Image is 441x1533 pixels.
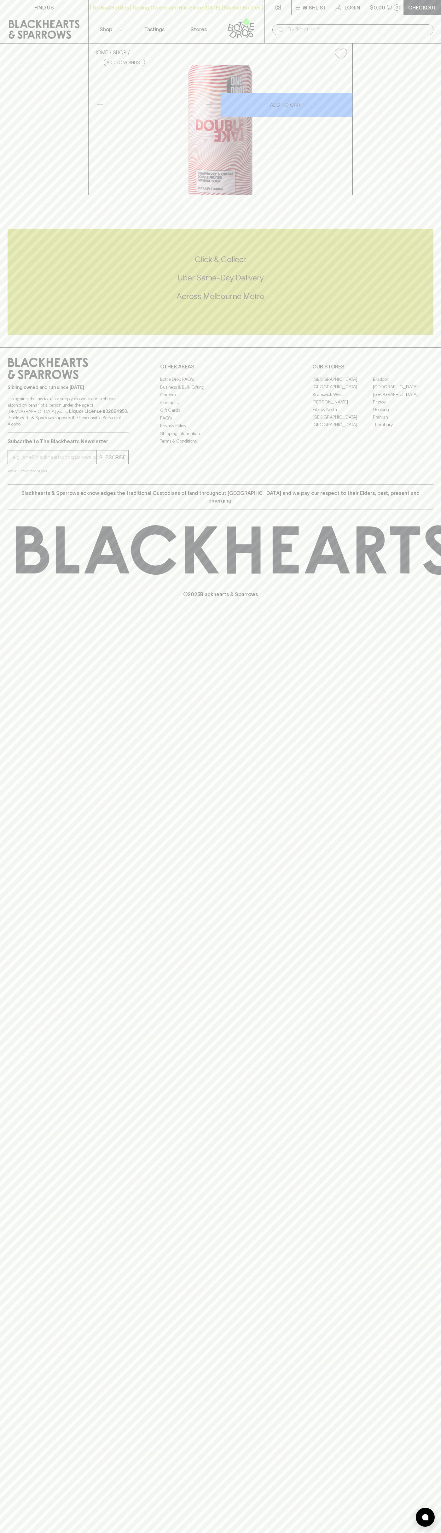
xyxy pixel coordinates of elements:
p: Wishlist [303,4,327,11]
p: ADD TO CART [270,101,304,109]
a: Stores [177,15,221,43]
button: Shop [89,15,133,43]
a: [GEOGRAPHIC_DATA] [312,413,373,421]
p: Shop [100,26,112,33]
a: [GEOGRAPHIC_DATA] [312,383,373,391]
img: bubble-icon [422,1514,428,1520]
a: Privacy Policy [160,422,281,430]
a: Bottle Drop FAQ's [160,376,281,383]
a: [PERSON_NAME] [312,398,373,406]
p: FIND US [34,4,54,11]
a: FAQ's [160,414,281,422]
p: Sibling owned and run since [DATE] [8,384,129,391]
p: Stores [190,26,207,33]
input: e.g. jane@blackheartsandsparrows.com.au [13,452,96,462]
p: We will never spam you [8,468,129,474]
p: Login [345,4,360,11]
h5: Uber Same-Day Delivery [8,273,433,283]
a: Fitzroy [373,398,433,406]
strong: Liquor License #32064953 [69,409,127,414]
p: SUBSCRIBE [99,454,126,461]
img: 40571.png [89,65,352,195]
a: Braddon [373,375,433,383]
a: [GEOGRAPHIC_DATA] [373,383,433,391]
button: ADD TO CART [221,93,352,117]
p: Checkout [408,4,437,11]
button: SUBSCRIBE [97,450,128,464]
p: It is against the law to sell or supply alcohol to, or to obtain alcohol on behalf of a person un... [8,396,129,427]
a: HOME [94,50,108,55]
a: Thornbury [373,421,433,428]
a: [GEOGRAPHIC_DATA] [312,375,373,383]
a: Terms & Conditions [160,438,281,445]
p: Tastings [144,26,165,33]
a: [GEOGRAPHIC_DATA] [373,391,433,398]
a: Fitzroy North [312,406,373,413]
a: Geelong [373,406,433,413]
a: Contact Us [160,399,281,406]
a: Careers [160,391,281,399]
div: Call to action block [8,229,433,335]
a: Prahran [373,413,433,421]
a: Gift Cards [160,407,281,414]
h5: Click & Collect [8,254,433,265]
a: Business & Bulk Gifting [160,383,281,391]
p: OTHER AREAS [160,363,281,370]
p: Subscribe to The Blackhearts Newsletter [8,438,129,445]
input: Try "Pinot noir" [287,25,428,35]
a: Brunswick West [312,391,373,398]
h5: Across Melbourne Metro [8,291,433,302]
p: Blackhearts & Sparrows acknowledges the traditional Custodians of land throughout [GEOGRAPHIC_DAT... [12,489,429,504]
p: 0 [396,6,398,9]
button: Add to wishlist [332,46,350,62]
a: Tastings [132,15,177,43]
a: [GEOGRAPHIC_DATA] [312,421,373,428]
p: $0.00 [370,4,385,11]
button: Add to wishlist [104,59,145,66]
a: SHOP [113,50,126,55]
p: OUR STORES [312,363,433,370]
a: Shipping Information [160,430,281,437]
